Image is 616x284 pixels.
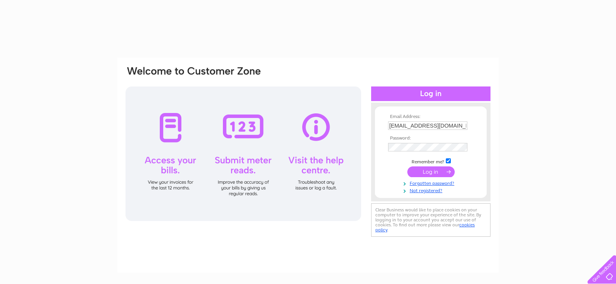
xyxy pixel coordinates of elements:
td: Remember me? [386,157,475,165]
th: Email Address: [386,114,475,120]
a: Forgotten password? [388,179,475,186]
a: cookies policy [375,222,475,233]
div: Clear Business would like to place cookies on your computer to improve your experience of the sit... [371,203,490,237]
a: Not registered? [388,186,475,194]
input: Submit [407,166,455,177]
th: Password: [386,136,475,141]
